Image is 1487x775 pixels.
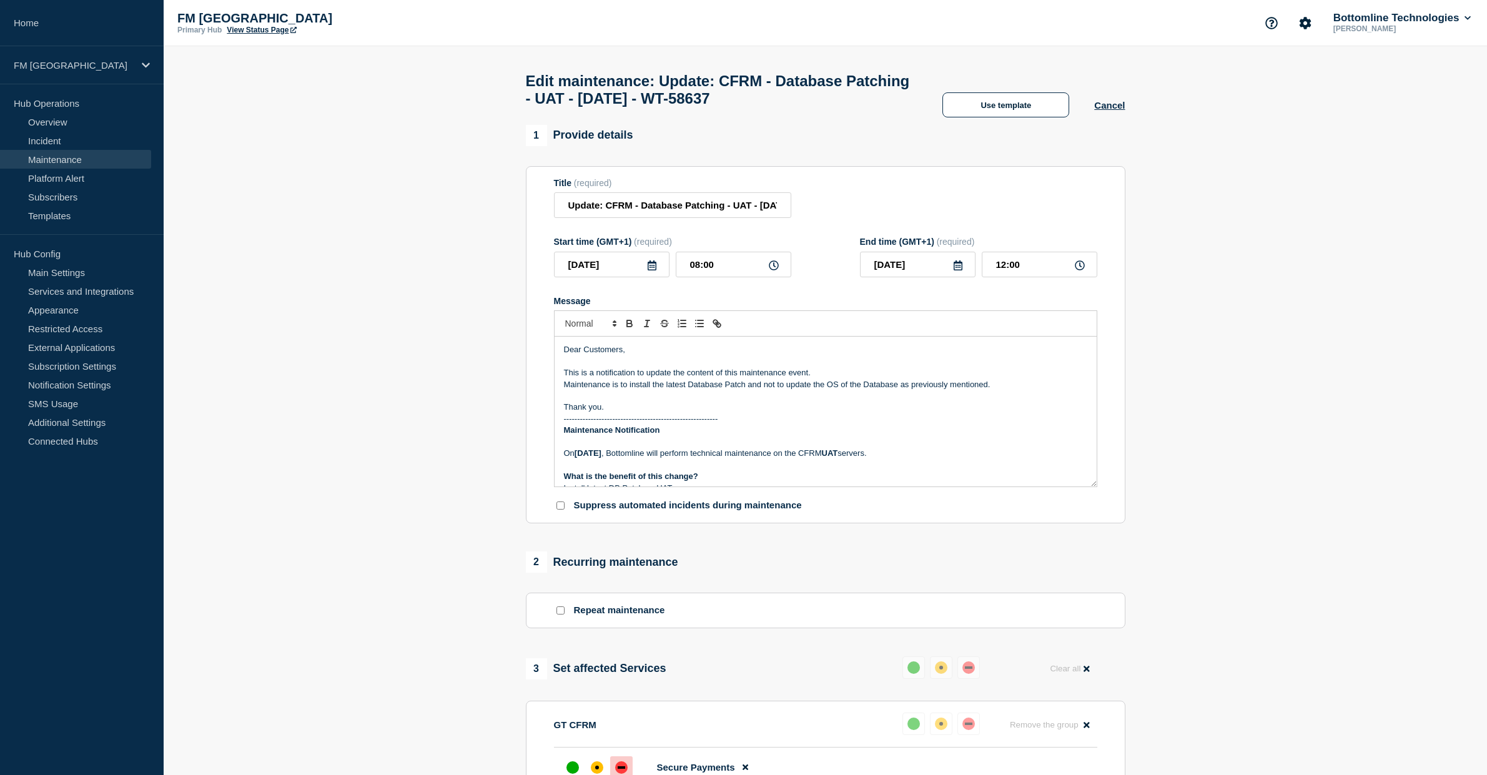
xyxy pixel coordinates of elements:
span: (required) [574,178,612,188]
p: Maintenance is to install the latest Database Patch and not to update the OS of the Database as p... [564,379,1087,390]
div: End time (GMT+1) [860,237,1097,247]
p: Primary Hub [177,26,222,34]
p: GT CFRM [554,719,596,730]
input: Suppress automated incidents during maintenance [556,501,565,510]
button: down [957,713,980,735]
button: affected [930,656,952,679]
button: Toggle strikethrough text [656,316,673,331]
span: Remove the group [1010,720,1079,729]
strong: Maintenance Notification [564,425,660,435]
h1: Edit maintenance: Update: CFRM - Database Patching - UAT - [DATE] - WT-58637 [526,72,918,107]
p: Thank you. [564,402,1087,413]
button: Remove the group [1002,713,1097,737]
div: up [907,661,920,674]
button: up [902,713,925,735]
strong: UAT [822,448,838,458]
strong: What is the benefit of this change? [564,471,698,481]
p: Suppress automated incidents during maintenance [574,500,802,511]
input: YYYY-MM-DD [860,252,976,277]
button: Support [1258,10,1285,36]
button: Toggle link [708,316,726,331]
span: (required) [937,237,975,247]
span: Font size [560,316,621,331]
button: Cancel [1094,100,1125,111]
div: affected [935,661,947,674]
p: [PERSON_NAME] [1331,24,1461,33]
input: Title [554,192,791,218]
p: Repeat maintenance [574,605,665,616]
p: Install latest DB Patch on UAT servers. [564,483,1087,494]
input: YYYY-MM-DD [554,252,669,277]
div: Set affected Services [526,658,666,679]
span: Secure Payments [657,762,735,773]
button: Account settings [1292,10,1318,36]
div: down [962,661,975,674]
div: Recurring maintenance [526,551,678,573]
p: --------------------------------------------------------- [564,413,1087,425]
button: Toggle bold text [621,316,638,331]
p: FM [GEOGRAPHIC_DATA] [177,11,427,26]
button: Toggle bulleted list [691,316,708,331]
p: On , Bottomline will perform technical maintenance on the CFRM servers. [564,448,1087,459]
span: 3 [526,658,547,679]
button: down [957,656,980,679]
div: affected [591,761,603,774]
p: Dear Customers, [564,344,1087,355]
span: 2 [526,551,547,573]
div: down [962,718,975,730]
button: Clear all [1042,656,1097,681]
button: Toggle ordered list [673,316,691,331]
div: up [907,718,920,730]
p: This is a notification to update the content of this maintenance event. [564,367,1087,378]
button: Bottomline Technologies [1331,12,1473,24]
div: down [615,761,628,774]
input: HH:MM [676,252,791,277]
strong: [DATE] [575,448,601,458]
div: Title [554,178,791,188]
input: HH:MM [982,252,1097,277]
div: up [566,761,579,774]
button: up [902,656,925,679]
div: Message [555,337,1097,486]
button: affected [930,713,952,735]
p: FM [GEOGRAPHIC_DATA] [14,60,134,71]
span: (required) [634,237,672,247]
input: Repeat maintenance [556,606,565,615]
span: 1 [526,125,547,146]
button: Use template [942,92,1069,117]
a: View Status Page [227,26,296,34]
button: Toggle italic text [638,316,656,331]
div: affected [935,718,947,730]
div: Start time (GMT+1) [554,237,791,247]
div: Provide details [526,125,633,146]
div: Message [554,296,1097,306]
